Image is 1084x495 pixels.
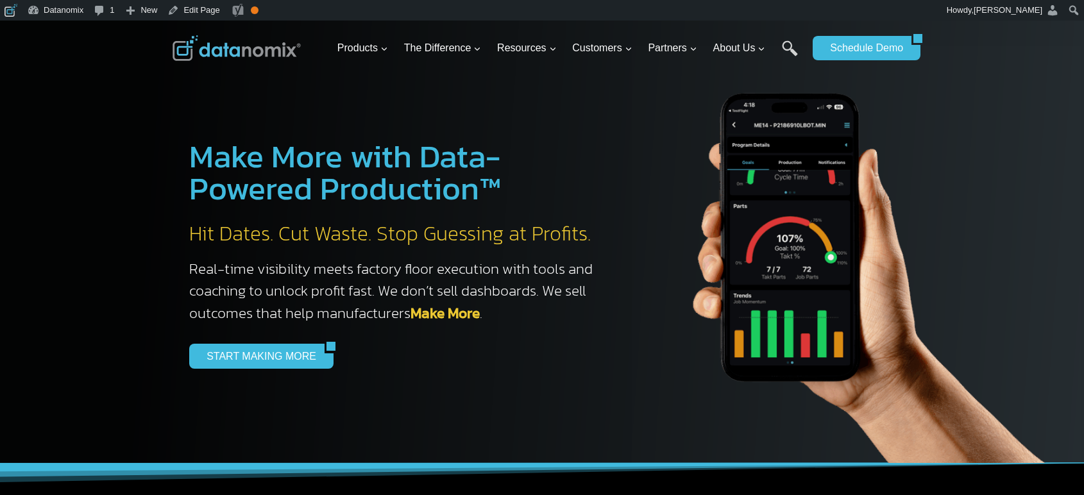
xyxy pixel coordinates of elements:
[497,40,556,56] span: Resources
[332,28,807,69] nav: Primary Navigation
[648,40,697,56] span: Partners
[189,258,606,324] h3: Real-time visibility meets factory floor execution with tools and coaching to unlock profit fast....
[813,36,911,60] a: Schedule Demo
[251,6,258,14] div: OK
[173,35,301,61] img: Datanomix
[632,46,1081,463] img: The Datanoix Mobile App available on Android and iOS Devices
[189,140,606,205] h1: Make More with Data-Powered Production™
[189,344,325,368] a: START MAKING MORE
[572,40,632,56] span: Customers
[713,40,766,56] span: About Us
[974,5,1042,15] span: [PERSON_NAME]
[411,302,480,324] a: Make More
[189,221,606,247] h2: Hit Dates. Cut Waste. Stop Guessing at Profits.
[337,40,388,56] span: Products
[782,40,798,69] a: Search
[404,40,482,56] span: The Difference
